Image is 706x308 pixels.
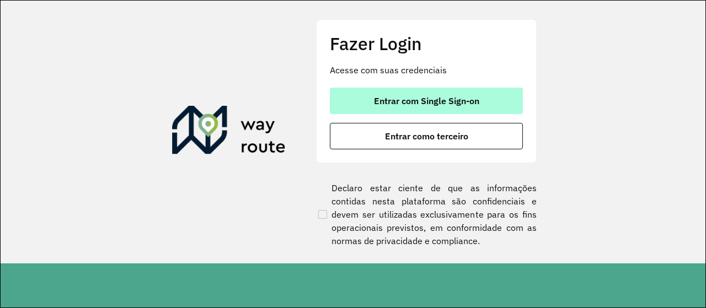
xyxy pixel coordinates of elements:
h2: Fazer Login [330,33,523,54]
span: Entrar com Single Sign-on [374,96,479,105]
button: button [330,123,523,149]
img: Roteirizador AmbevTech [172,106,286,159]
label: Declaro estar ciente de que as informações contidas nesta plataforma são confidenciais e devem se... [316,181,537,247]
button: button [330,88,523,114]
p: Acesse com suas credenciais [330,63,523,77]
span: Entrar como terceiro [385,132,468,141]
